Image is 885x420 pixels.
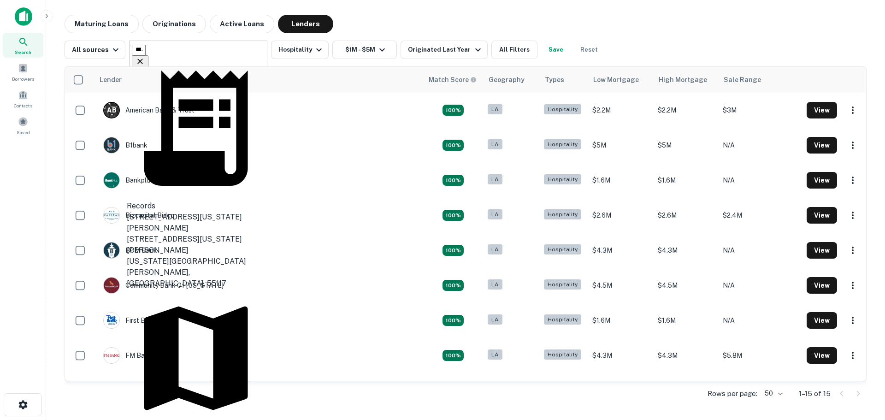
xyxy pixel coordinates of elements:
td: $4.3M [588,233,653,268]
button: View [807,172,837,189]
div: Capitalize uses an advanced AI algorithm to match your search with the best lender. The match sco... [442,350,464,361]
td: $1M [588,373,653,408]
div: All sources [72,44,121,55]
span: Records [127,201,155,210]
div: Lender [100,74,122,85]
iframe: Chat Widget [839,346,885,390]
div: LA [488,349,502,360]
td: $2.2M [588,93,653,128]
button: Reset [574,41,604,59]
div: Hospitality [544,279,581,290]
div: Capitalize uses an advanced AI algorithm to match your search with the best lender. The match sco... [442,315,464,326]
td: $4.3M [653,233,718,268]
td: N/A [718,128,802,163]
td: $2.6M [588,198,653,233]
div: Hospitality [544,139,581,150]
button: $1M - $5M [332,41,397,59]
button: All Filters [491,41,537,59]
p: 1–15 of 15 [799,388,831,399]
div: Capitalize uses an advanced AI algorithm to match your search with the best lender. The match sco... [442,280,464,291]
div: Hospitality [544,244,581,255]
a: Saved [3,113,43,138]
div: 50 [761,387,784,400]
button: All sources [65,41,125,59]
a: Search [3,33,43,58]
div: Hospitality [544,209,581,220]
p: A B [107,106,116,115]
button: Save your search to get updates of matches that match your search criteria. [541,41,571,59]
td: $4.5M [588,268,653,303]
span: Saved [17,129,30,136]
img: picture [104,278,119,293]
button: Originated Last Year [401,41,487,59]
button: View [807,102,837,118]
td: $4.3M [588,338,653,373]
div: Bankplus [103,172,153,189]
div: High Mortgage [659,74,707,85]
img: picture [104,348,119,363]
td: N/A [718,268,802,303]
span: Search [15,48,31,56]
a: Borrowers [3,59,43,84]
a: Contacts [3,86,43,111]
div: Capitalize uses an advanced AI algorithm to match your search with the best lender. The match sco... [442,245,464,256]
th: Sale Range [718,67,802,93]
button: View [807,312,837,329]
div: LA [488,174,502,185]
div: BOM Bank [103,242,157,259]
div: Hospitality [544,174,581,185]
img: picture [104,207,119,223]
button: View [807,137,837,154]
div: LA [488,139,502,150]
td: $3M [718,93,802,128]
div: Capitalize uses an advanced AI algorithm to match your search with the best lender. The match sco... [442,175,464,186]
div: Low Mortgage [593,74,639,85]
td: $1.6M [653,303,718,338]
button: Lenders [278,15,333,33]
div: [US_STATE][GEOGRAPHIC_DATA][PERSON_NAME], [GEOGRAPHIC_DATA], 55117 [127,256,265,289]
td: $1M [653,373,718,408]
span: Borrowers [12,75,34,83]
td: $4.5M [653,268,718,303]
button: View [807,242,837,259]
div: First Bank (ms) [103,312,170,329]
img: picture [104,243,119,258]
div: Hospitality [544,104,581,115]
div: LA [488,104,502,115]
div: [STREET_ADDRESS][US_STATE][PERSON_NAME] [127,212,265,234]
img: picture [104,137,119,153]
img: picture [104,313,119,328]
img: picture [104,172,119,188]
td: N/A [718,373,802,408]
td: $2.2M [653,93,718,128]
div: LA [488,244,502,255]
div: LA [488,209,502,220]
th: Low Mortgage [588,67,653,93]
td: N/A [718,233,802,268]
span: Contacts [14,102,32,109]
th: Geography [483,67,539,93]
div: B1bank [103,137,147,154]
td: $5M [588,128,653,163]
div: Bizcapital Bidco [103,207,174,224]
td: $2.6M [653,198,718,233]
div: Capitalize uses an advanced AI algorithm to match your search with the best lender. The match sco... [442,140,464,151]
th: Capitalize uses an advanced AI algorithm to match your search with the best lender. The match sco... [423,67,483,93]
button: Hospitality [271,41,329,59]
img: capitalize-icon.png [15,7,32,26]
div: Hospitality [544,349,581,360]
th: Lender [94,67,423,93]
td: $1.6M [588,163,653,198]
button: Active Loans [210,15,274,33]
h6: Match Score [429,75,475,85]
div: Capitalize uses an advanced AI algorithm to match your search with the best lender. The match sco... [429,75,477,85]
button: Maturing Loans [65,15,139,33]
button: View [807,347,837,364]
div: LA [488,279,502,290]
th: High Mortgage [653,67,718,93]
div: Capitalize uses an advanced AI algorithm to match your search with the best lender. The match sco... [442,210,464,221]
td: $1.6M [588,303,653,338]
